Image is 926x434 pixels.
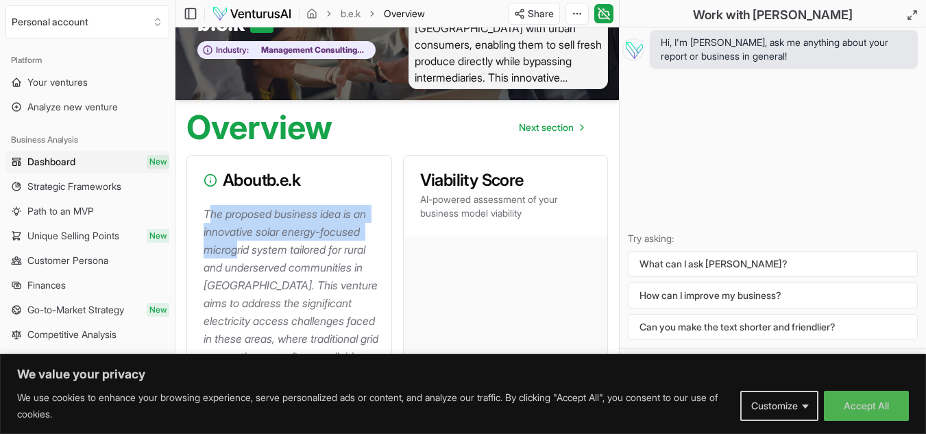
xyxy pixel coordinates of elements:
[216,45,249,56] span: Industry:
[27,254,108,267] span: Customer Persona
[622,38,644,60] img: Vera
[249,45,368,56] span: Management Consulting Services
[628,282,918,309] button: How can I improve my business?
[508,3,560,25] button: Share
[5,324,169,346] a: Competitive Analysis
[628,232,918,245] p: Try asking:
[5,49,169,71] div: Platform
[384,7,425,21] span: Overview
[27,303,124,317] span: Go-to-Market Strategy
[5,5,169,38] button: Select an organization
[27,229,119,243] span: Unique Selling Points
[661,36,907,63] span: Hi, I'm [PERSON_NAME], ask me anything about your report or business in general!
[693,5,853,25] h2: Work with [PERSON_NAME]
[5,299,169,321] a: Go-to-Market StrategyNew
[508,114,594,141] a: Go to next page
[628,251,918,277] button: What can I ask [PERSON_NAME]?
[5,250,169,272] a: Customer Persona
[197,41,376,60] button: Industry:Management Consulting Services
[17,389,730,422] p: We use cookies to enhance your browsing experience, serve personalized ads or content, and analyz...
[5,71,169,93] a: Your ventures
[824,391,909,421] button: Accept All
[508,114,594,141] nav: pagination
[5,225,169,247] a: Unique Selling PointsNew
[17,366,909,383] p: We value your privacy
[147,303,169,317] span: New
[212,5,292,22] img: logo
[341,7,361,21] a: b.e.k
[27,180,121,193] span: Strategic Frameworks
[186,111,332,144] h1: Overview
[5,151,169,173] a: DashboardNew
[147,229,169,243] span: New
[5,200,169,222] a: Path to an MVP
[5,129,169,151] div: Business Analysis
[519,121,574,134] span: Next section
[420,172,592,189] h3: Viability Score
[204,172,375,189] h3: About b.e.k
[27,100,118,114] span: Analyze new venture
[27,155,75,169] span: Dashboard
[27,328,117,341] span: Competitive Analysis
[420,193,592,220] p: AI-powered assessment of your business model viability
[528,7,554,21] span: Share
[5,96,169,118] a: Analyze new venture
[27,75,88,89] span: Your ventures
[740,391,818,421] button: Customize
[628,314,918,340] button: Can you make the text shorter and friendlier?
[27,204,94,218] span: Path to an MVP
[5,176,169,197] a: Strategic Frameworks
[5,274,169,296] a: Finances
[27,278,66,292] span: Finances
[147,155,169,169] span: New
[306,7,425,21] nav: breadcrumb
